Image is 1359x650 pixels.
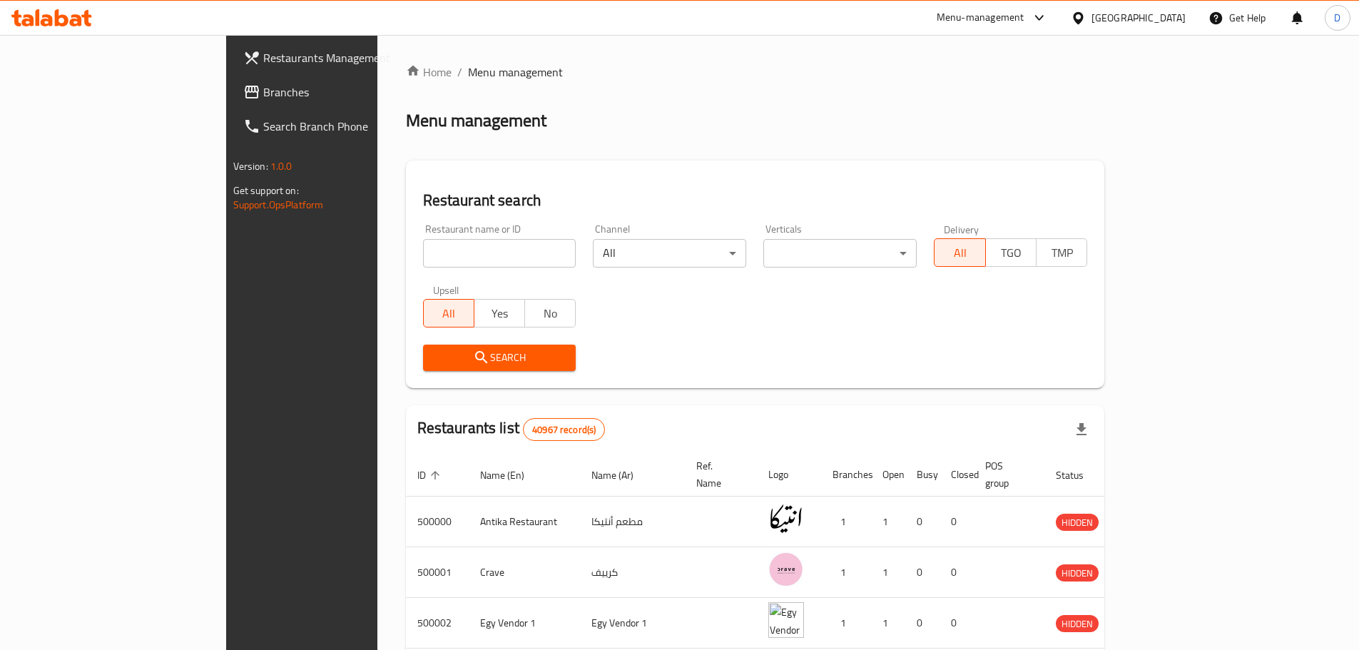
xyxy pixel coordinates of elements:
h2: Restaurants list [417,417,606,441]
div: HIDDEN [1056,615,1099,632]
span: HIDDEN [1056,616,1099,632]
span: TMP [1042,243,1081,263]
a: Support.OpsPlatform [233,195,324,214]
div: [GEOGRAPHIC_DATA] [1091,10,1186,26]
a: Search Branch Phone [232,109,453,143]
span: No [531,303,570,324]
td: Egy Vendor 1 [580,598,685,649]
input: Search for restaurant name or ID.. [423,239,576,268]
td: 0 [905,598,940,649]
td: Crave [469,547,580,598]
img: Egy Vendor 1 [768,602,804,638]
span: All [429,303,469,324]
td: 0 [940,497,974,547]
td: 0 [905,497,940,547]
button: No [524,299,576,327]
span: Yes [480,303,519,324]
div: Total records count [523,418,605,441]
img: Antika Restaurant [768,501,804,537]
label: Delivery [944,224,979,234]
td: 1 [821,598,871,649]
td: 1 [871,497,905,547]
span: Version: [233,157,268,176]
span: 40967 record(s) [524,423,604,437]
span: Branches [263,83,442,101]
td: 1 [871,547,905,598]
td: 0 [905,547,940,598]
th: Open [871,453,905,497]
span: Menu management [468,64,563,81]
button: TMP [1036,238,1087,267]
div: All [593,239,746,268]
td: كرييف [580,547,685,598]
td: Egy Vendor 1 [469,598,580,649]
th: Closed [940,453,974,497]
td: 0 [940,547,974,598]
th: Logo [757,453,821,497]
td: 1 [821,497,871,547]
th: Branches [821,453,871,497]
nav: breadcrumb [406,64,1105,81]
td: 0 [940,598,974,649]
span: ID [417,467,444,484]
button: Search [423,345,576,371]
label: Upsell [433,285,459,295]
span: 1.0.0 [270,157,292,176]
span: HIDDEN [1056,565,1099,582]
span: Search Branch Phone [263,118,442,135]
li: / [457,64,462,81]
h2: Menu management [406,109,546,132]
span: HIDDEN [1056,514,1099,531]
span: TGO [992,243,1031,263]
img: Crave [768,552,804,587]
span: Restaurants Management [263,49,442,66]
span: Search [434,349,565,367]
td: مطعم أنتيكا [580,497,685,547]
span: Name (En) [480,467,543,484]
a: Branches [232,75,453,109]
td: 1 [871,598,905,649]
th: Busy [905,453,940,497]
div: HIDDEN [1056,564,1099,582]
div: ​ [763,239,917,268]
h2: Restaurant search [423,190,1088,211]
button: TGO [985,238,1037,267]
span: POS group [985,457,1027,492]
div: Menu-management [937,9,1024,26]
span: Get support on: [233,181,299,200]
span: Name (Ar) [591,467,652,484]
a: Restaurants Management [232,41,453,75]
td: Antika Restaurant [469,497,580,547]
span: Ref. Name [696,457,740,492]
button: All [423,299,474,327]
span: D [1334,10,1340,26]
div: Export file [1064,412,1099,447]
td: 1 [821,547,871,598]
button: Yes [474,299,525,327]
button: All [934,238,985,267]
span: Status [1056,467,1102,484]
span: All [940,243,979,263]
